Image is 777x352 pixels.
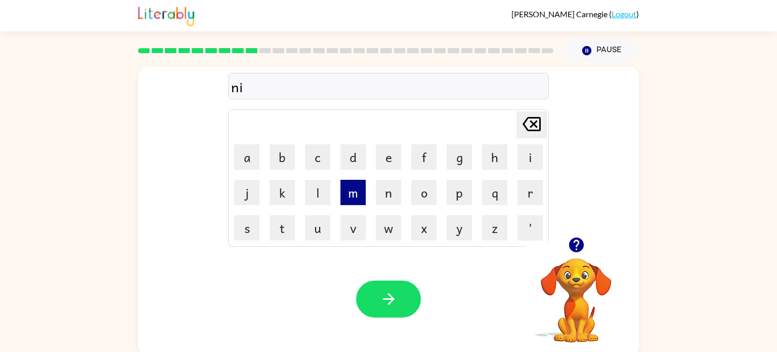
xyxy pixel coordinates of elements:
button: h [482,144,507,170]
button: x [411,215,437,241]
button: s [234,215,260,241]
button: e [376,144,401,170]
button: t [270,215,295,241]
button: i [517,144,543,170]
button: m [340,180,366,205]
video: Your browser must support playing .mp4 files to use Literably. Please try using another browser. [526,243,627,344]
span: [PERSON_NAME] Carnegie [511,9,609,19]
img: Literably [138,4,194,26]
button: d [340,144,366,170]
button: f [411,144,437,170]
button: v [340,215,366,241]
button: c [305,144,330,170]
button: l [305,180,330,205]
button: y [447,215,472,241]
button: j [234,180,260,205]
button: Pause [566,39,639,62]
button: n [376,180,401,205]
button: o [411,180,437,205]
button: u [305,215,330,241]
button: q [482,180,507,205]
button: w [376,215,401,241]
button: k [270,180,295,205]
button: z [482,215,507,241]
button: r [517,180,543,205]
div: ni [231,76,546,97]
button: ' [517,215,543,241]
div: ( ) [511,9,639,19]
button: p [447,180,472,205]
a: Logout [612,9,636,19]
button: b [270,144,295,170]
button: g [447,144,472,170]
button: a [234,144,260,170]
